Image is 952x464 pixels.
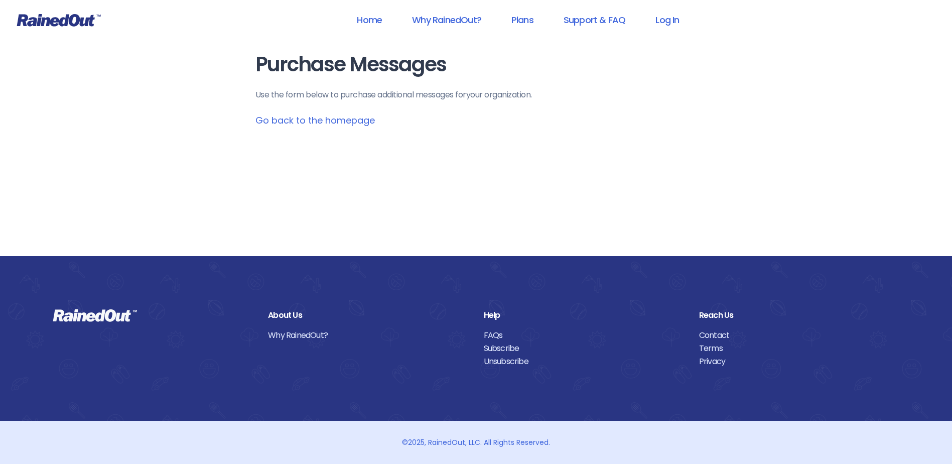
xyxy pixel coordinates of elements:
[484,355,684,368] a: Unsubscribe
[344,9,395,31] a: Home
[484,329,684,342] a: FAQs
[642,9,692,31] a: Log In
[699,342,899,355] a: Terms
[551,9,638,31] a: Support & FAQ
[268,329,468,342] a: Why RainedOut?
[498,9,547,31] a: Plans
[255,53,697,76] h1: Purchase Messages
[484,309,684,322] div: Help
[484,342,684,355] a: Subscribe
[699,309,899,322] div: Reach Us
[255,89,697,101] p: Use the form below to purchase additional messages for your organization .
[255,114,375,127] a: Go back to the homepage
[399,9,494,31] a: Why RainedOut?
[699,329,899,342] a: Contact
[268,309,468,322] div: About Us
[699,355,899,368] a: Privacy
